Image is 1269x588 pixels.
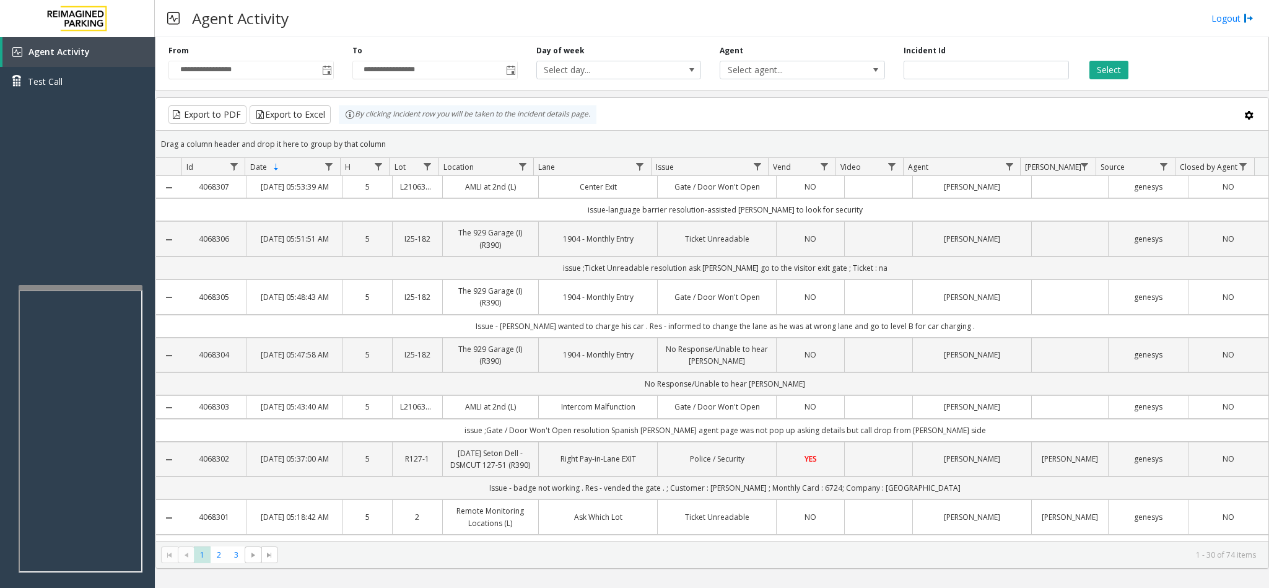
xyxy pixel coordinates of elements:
[1223,349,1234,360] span: NO
[665,343,769,367] a: No Response/Unable to hear [PERSON_NAME]
[194,546,211,563] span: Page 1
[665,401,769,413] a: Gate / Door Won't Open
[320,61,333,79] span: Toggle popup
[351,511,385,523] a: 5
[1196,291,1261,303] a: NO
[400,401,434,413] a: L21063800
[254,181,335,193] a: [DATE] 05:53:39 AM
[1211,12,1254,25] a: Logout
[352,45,362,56] label: To
[351,349,385,361] a: 5
[805,402,816,412] span: NO
[920,233,1024,245] a: [PERSON_NAME]
[805,454,817,464] span: YES
[805,292,816,302] span: NO
[400,453,434,465] a: R127-1
[546,401,650,413] a: Intercom Malfunction
[225,158,242,175] a: Id Filter Menu
[784,349,837,361] a: NO
[186,3,295,33] h3: Agent Activity
[400,511,434,523] a: 2
[1116,401,1181,413] a: genesys
[156,235,181,245] a: Collapse Details
[665,181,769,193] a: Gate / Door Won't Open
[1196,233,1261,245] a: NO
[181,257,1268,279] td: issue ;Ticket Unreadable resolution ask [PERSON_NAME] go to the visitor exit gate ; Ticket : na
[450,447,531,471] a: [DATE] Seton Dell - DSMCUT 127-51 (R390)
[1156,158,1172,175] a: Source Filter Menu
[168,105,246,124] button: Export to PDF
[1223,182,1234,192] span: NO
[773,162,791,172] span: Vend
[504,61,517,79] span: Toggle popup
[167,3,180,33] img: pageIcon
[805,234,816,244] span: NO
[546,291,650,303] a: 1904 - Monthly Entry
[400,181,434,193] a: L21063800
[805,349,816,360] span: NO
[156,513,181,523] a: Collapse Details
[351,291,385,303] a: 5
[248,550,258,560] span: Go to the next page
[345,110,355,120] img: infoIcon.svg
[749,158,765,175] a: Issue Filter Menu
[450,227,531,250] a: The 929 Garage (I) (R390)
[254,233,335,245] a: [DATE] 05:51:51 AM
[400,291,434,303] a: I25-182
[665,291,769,303] a: Gate / Door Won't Open
[1196,181,1261,193] a: NO
[656,162,674,172] span: Issue
[189,401,238,413] a: 4068303
[904,45,946,56] label: Incident Id
[784,291,837,303] a: NO
[189,349,238,361] a: 4068304
[271,162,281,172] span: Sortable
[665,453,769,465] a: Police / Security
[1116,233,1181,245] a: genesys
[908,162,928,172] span: Agent
[920,349,1024,361] a: [PERSON_NAME]
[186,162,193,172] span: Id
[321,158,338,175] a: Date Filter Menu
[1025,162,1081,172] span: [PERSON_NAME]
[1196,401,1261,413] a: NO
[156,183,181,193] a: Collapse Details
[181,372,1268,395] td: No Response/Unable to hear [PERSON_NAME]
[1196,349,1261,361] a: NO
[351,401,385,413] a: 5
[450,285,531,309] a: The 929 Garage (I) (R390)
[189,291,238,303] a: 4068305
[1116,291,1181,303] a: genesys
[1196,511,1261,523] a: NO
[264,550,274,560] span: Go to the last page
[1001,158,1018,175] a: Agent Filter Menu
[537,61,668,79] span: Select day...
[1244,12,1254,25] img: logout
[419,158,436,175] a: Lot Filter Menu
[156,403,181,413] a: Collapse Details
[546,233,650,245] a: 1904 - Monthly Entry
[211,546,227,563] span: Page 2
[450,401,531,413] a: AMLI at 2nd (L)
[181,419,1268,442] td: issue ;Gate / Door Won't Open resolution Spanish [PERSON_NAME] agent page was not pop up asking d...
[400,349,434,361] a: I25-182
[784,181,837,193] a: NO
[351,233,385,245] a: 5
[1196,453,1261,465] a: NO
[400,233,434,245] a: I25-182
[351,181,385,193] a: 5
[920,511,1024,523] a: [PERSON_NAME]
[254,453,335,465] a: [DATE] 05:37:00 AM
[920,453,1024,465] a: [PERSON_NAME]
[370,158,386,175] a: H Filter Menu
[536,45,585,56] label: Day of week
[395,162,406,172] span: Lot
[156,292,181,302] a: Collapse Details
[189,453,238,465] a: 4068302
[245,546,261,564] span: Go to the next page
[1223,454,1234,464] span: NO
[450,505,531,529] a: Remote Monitoring Locations (L)
[720,61,852,79] span: Select agent...
[156,133,1268,155] div: Drag a column header and drop it here to group by that column
[1235,158,1252,175] a: Closed by Agent Filter Menu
